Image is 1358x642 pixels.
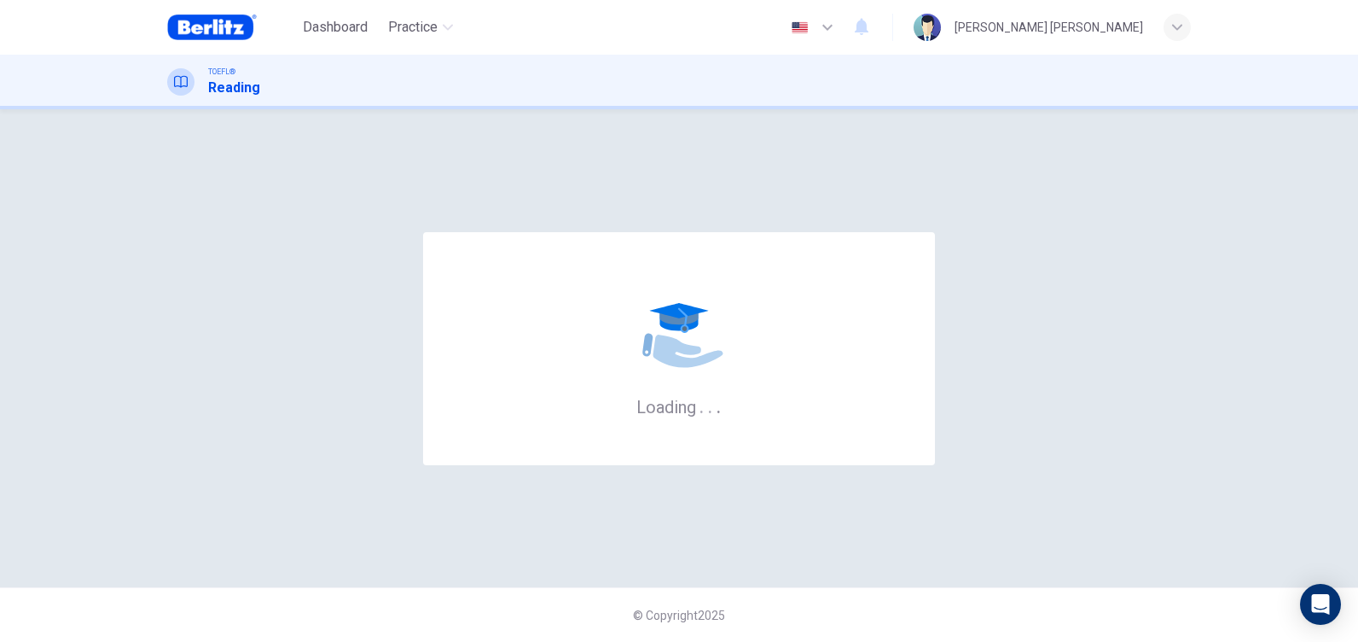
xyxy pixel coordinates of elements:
h6: Loading [636,395,722,417]
button: Practice [381,12,460,43]
span: TOEFL® [208,66,235,78]
h1: Reading [208,78,260,98]
h6: . [716,391,722,419]
img: en [789,21,810,34]
button: Dashboard [296,12,374,43]
img: Profile picture [914,14,941,41]
div: Open Intercom Messenger [1300,584,1341,625]
span: Practice [388,17,438,38]
a: Berlitz Brasil logo [167,10,296,44]
h6: . [699,391,705,419]
h6: . [707,391,713,419]
div: [PERSON_NAME] [PERSON_NAME] [955,17,1143,38]
span: Dashboard [303,17,368,38]
img: Berlitz Brasil logo [167,10,257,44]
span: © Copyright 2025 [633,609,725,622]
